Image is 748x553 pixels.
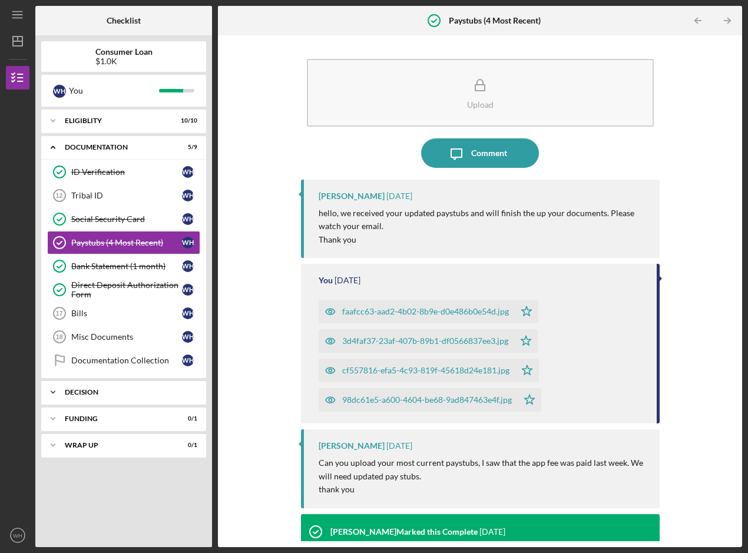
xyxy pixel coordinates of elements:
[319,359,539,382] button: cf557816-efa5-4c93-819f-45618d24e181.jpg
[53,85,66,98] div: W H
[47,349,200,372] a: Documentation CollectionWH
[342,395,512,405] div: 98dc61e5-a600-4604-be68-9ad847463e4f.jpg
[182,284,194,296] div: W H
[71,332,182,342] div: Misc Documents
[71,309,182,318] div: Bills
[319,276,333,285] div: You
[449,16,541,25] b: Paystubs (4 Most Recent)
[69,81,159,101] div: You
[71,214,182,224] div: Social Security Card
[65,117,168,124] div: Eligiblity
[319,388,541,412] button: 98dc61e5-a600-4604-be68-9ad847463e4f.jpg
[479,527,505,537] time: 2025-07-29 18:27
[47,160,200,184] a: ID VerificationWH
[319,329,538,353] button: 3d4faf37-23af-407b-89b1-df0566837ee3.jpg
[65,415,168,422] div: Funding
[95,47,153,57] b: Consumer Loan
[71,167,182,177] div: ID Verification
[95,57,153,66] div: $1.0K
[182,166,194,178] div: W H
[182,260,194,272] div: W H
[319,456,648,483] p: Can you upload your most current paystubs, I saw that the app fee was paid last week. We will nee...
[467,100,494,109] div: Upload
[182,331,194,343] div: W H
[47,231,200,254] a: Paystubs (4 Most Recent)WH
[471,138,507,168] div: Comment
[319,441,385,451] div: [PERSON_NAME]
[176,415,197,422] div: 0 / 1
[182,307,194,319] div: W H
[65,442,168,449] div: Wrap up
[319,207,648,233] p: hello, we received your updated paystubs and will finish the up your documents. Please watch your...
[319,233,648,246] p: Thank you
[342,307,509,316] div: faafcc63-aad2-4b02-8b9e-d0e486b0e54d.jpg
[47,302,200,325] a: 17BillsWH
[176,442,197,449] div: 0 / 1
[71,356,182,365] div: Documentation Collection
[47,278,200,302] a: Direct Deposit Authorization FormWH
[182,355,194,366] div: W H
[71,280,182,299] div: Direct Deposit Authorization Form
[386,191,412,201] time: 2025-08-08 19:50
[421,138,539,168] button: Comment
[55,310,62,317] tspan: 17
[182,213,194,225] div: W H
[319,191,385,201] div: [PERSON_NAME]
[386,441,412,451] time: 2025-08-07 20:45
[47,254,200,278] a: Bank Statement (1 month)WH
[65,389,191,396] div: Decision
[47,325,200,349] a: 18Misc DocumentsWH
[55,192,62,199] tspan: 12
[6,524,29,547] button: WH
[182,190,194,201] div: W H
[71,191,182,200] div: Tribal ID
[330,527,478,537] div: [PERSON_NAME] Marked this Complete
[319,483,648,496] p: thank you
[319,300,538,323] button: faafcc63-aad2-4b02-8b9e-d0e486b0e54d.jpg
[176,144,197,151] div: 5 / 9
[55,333,62,340] tspan: 18
[176,117,197,124] div: 10 / 10
[182,237,194,249] div: W H
[307,59,654,127] button: Upload
[342,366,509,375] div: cf557816-efa5-4c93-819f-45618d24e181.jpg
[107,16,141,25] b: Checklist
[47,184,200,207] a: 12Tribal IDWH
[65,144,168,151] div: Documentation
[47,207,200,231] a: Social Security CardWH
[71,238,182,247] div: Paystubs (4 Most Recent)
[13,532,22,539] text: WH
[342,336,508,346] div: 3d4faf37-23af-407b-89b1-df0566837ee3.jpg
[71,261,182,271] div: Bank Statement (1 month)
[335,276,360,285] time: 2025-08-07 21:19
